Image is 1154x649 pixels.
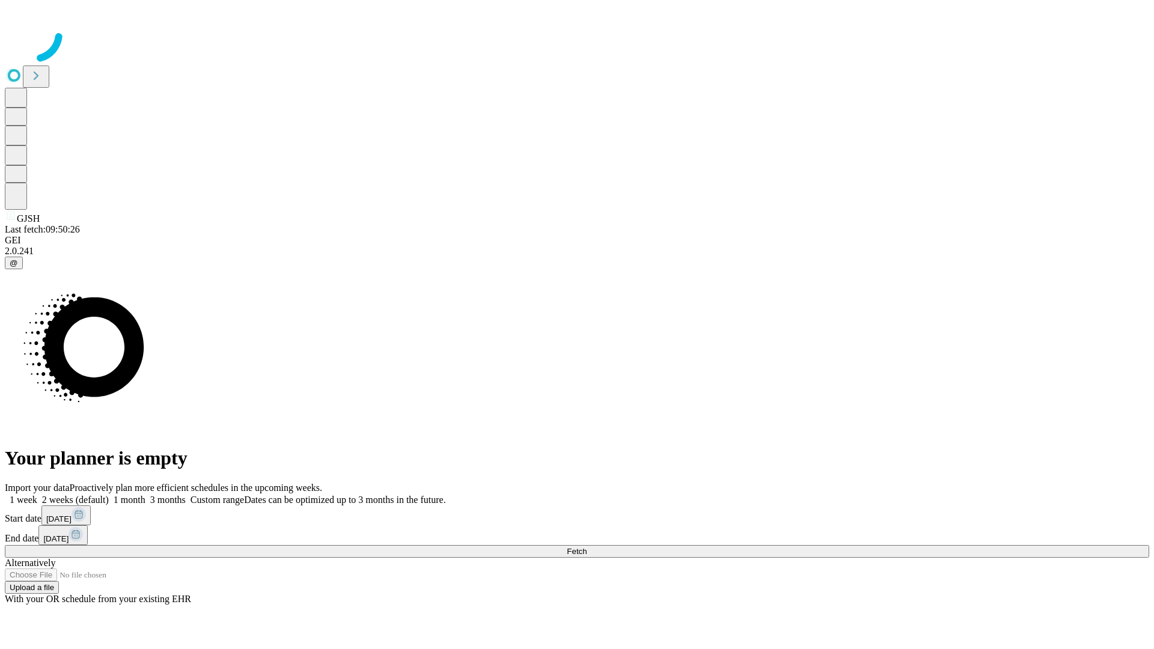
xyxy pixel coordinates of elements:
[43,534,69,543] span: [DATE]
[70,483,322,493] span: Proactively plan more efficient schedules in the upcoming weeks.
[5,545,1149,558] button: Fetch
[41,505,91,525] button: [DATE]
[567,547,587,556] span: Fetch
[10,258,18,267] span: @
[46,514,72,523] span: [DATE]
[5,505,1149,525] div: Start date
[10,495,37,505] span: 1 week
[5,235,1149,246] div: GEI
[5,525,1149,545] div: End date
[191,495,244,505] span: Custom range
[150,495,186,505] span: 3 months
[244,495,445,505] span: Dates can be optimized up to 3 months in the future.
[5,483,70,493] span: Import your data
[17,213,40,224] span: GJSH
[38,525,88,545] button: [DATE]
[5,581,59,594] button: Upload a file
[5,594,191,604] span: With your OR schedule from your existing EHR
[5,558,55,568] span: Alternatively
[42,495,109,505] span: 2 weeks (default)
[5,246,1149,257] div: 2.0.241
[5,447,1149,469] h1: Your planner is empty
[5,224,80,234] span: Last fetch: 09:50:26
[5,257,23,269] button: @
[114,495,145,505] span: 1 month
